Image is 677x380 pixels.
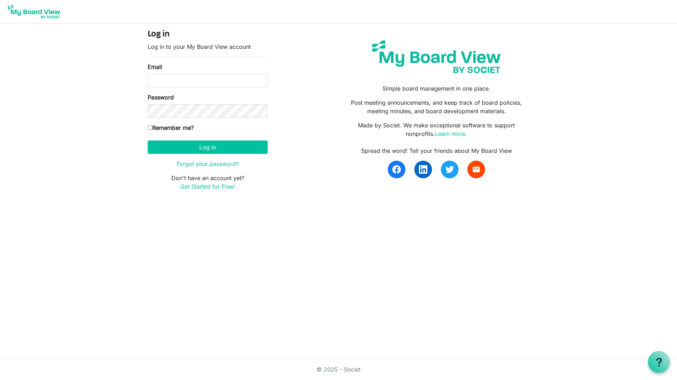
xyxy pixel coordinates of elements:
[445,165,454,174] img: twitter.svg
[344,121,529,138] p: Made by Societ. We make exceptional software to support nonprofits.
[344,84,529,93] p: Simple board management in one place.
[344,98,529,115] p: Post meeting announcements, and keep track of board policies, meeting minutes, and board developm...
[148,29,268,40] h4: Log in
[148,174,268,191] p: Don't have an account yet?
[435,130,467,137] a: Learn more.
[317,366,360,373] a: © 2025 - Societ
[148,125,152,130] input: Remember me?
[392,165,401,174] img: facebook.svg
[177,160,239,167] a: Forgot your password?
[419,165,427,174] img: linkedin.svg
[148,42,268,51] p: Log in to your My Board View account
[148,63,162,71] label: Email
[148,123,194,132] label: Remember me?
[344,146,529,155] div: Spread the word! Tell your friends about My Board View
[6,3,62,21] img: My Board View Logo
[467,161,485,178] a: email
[180,183,235,190] a: Get Started for Free!
[148,140,268,154] button: Log in
[367,35,506,79] img: my-board-view-societ.svg
[148,93,174,102] label: Password
[472,165,480,174] span: email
